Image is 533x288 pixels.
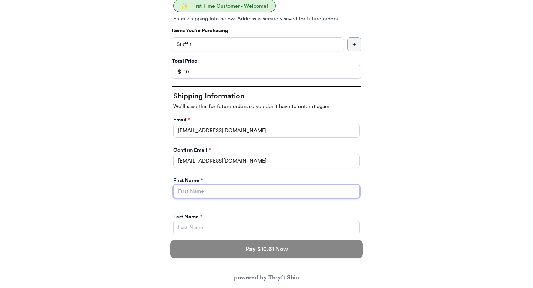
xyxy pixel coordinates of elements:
[173,15,360,23] p: Enter Shipping Info below. Address is securely saved for future orders.
[172,37,344,51] input: ex.funky hat
[173,147,211,154] label: Confirm Email
[172,65,181,79] div: $
[191,4,268,9] span: First Time Customer - Welcome!
[181,3,188,9] span: ✨
[173,213,202,221] label: Last Name
[172,57,197,65] label: Total Price
[173,154,360,168] input: Confirm Email
[173,177,203,184] label: First Name
[173,116,190,124] label: Email
[170,240,363,258] button: Pay $10.61 Now
[173,184,360,198] input: First Name
[173,103,360,110] p: We'll save this for future orders so you don't have to enter it again.
[234,275,299,281] a: powered by Thryft Ship
[172,65,361,79] input: Enter Mutually Agreed Payment
[173,221,360,235] input: Last Name
[172,27,361,34] p: Items You're Purchasing
[173,124,360,138] input: Email
[173,91,360,101] h2: Shipping Information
